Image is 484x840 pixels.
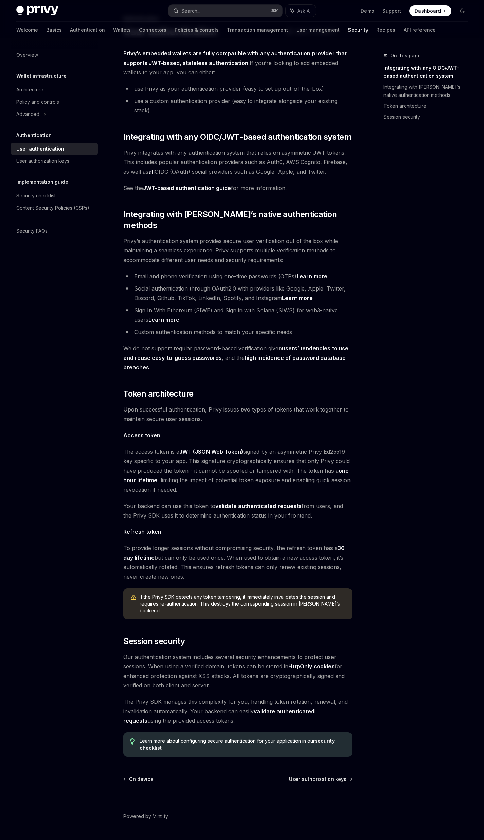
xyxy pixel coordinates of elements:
a: Policy and controls [11,96,98,108]
a: Authentication [70,22,105,38]
span: Integrating with any OIDC/JWT-based authentication system [123,132,352,142]
div: Architecture [16,86,43,94]
span: On this page [390,52,421,60]
span: To provide longer sessions without compromising security, the refresh token has a but can only be... [123,543,352,581]
li: Custom authentication methods to match your specific needs [123,327,352,337]
a: JWT-based authentication guide [143,185,231,192]
span: Ask AI [297,7,311,14]
button: Ask AI [286,5,316,17]
a: Session security [383,111,473,122]
a: Support [382,7,401,14]
svg: Warning [130,594,137,601]
a: Token architecture [383,101,473,111]
span: Privy integrates with any authentication system that relies on asymmetric JWT tokens. This includ... [123,148,352,176]
a: Security [348,22,368,38]
a: Recipes [376,22,395,38]
span: If the Privy SDK detects any token tampering, it immediately invalidates the session and requires... [140,594,345,614]
div: Policy and controls [16,98,59,106]
a: Transaction management [227,22,288,38]
a: Content Security Policies (CSPs) [11,202,98,214]
span: User authorization keys [289,776,346,783]
div: Search... [181,7,200,15]
a: Demo [361,7,374,14]
li: Sign In With Ethereum (SIWE) and Sign in with Solana (SIWS) for web3-native users [123,305,352,325]
a: JWT (JSON Web Token) [179,448,243,455]
a: Connectors [139,22,166,38]
h5: Authentication [16,131,52,139]
h5: Implementation guide [16,178,68,186]
li: use a custom authentication provider (easy to integrate alongside your existing stack) [123,96,352,115]
span: Learn more about configuring secure authentication for your application in our . [140,738,346,751]
a: User authorization keys [289,776,352,783]
strong: HttpOnly cookies [288,663,335,670]
a: Integrating with [PERSON_NAME]’s native authentication methods [383,82,473,101]
button: Search...⌘K [168,5,282,17]
span: Integrating with [PERSON_NAME]’s native authentication methods [123,209,352,231]
a: Learn more [282,295,313,302]
a: Learn more [148,316,179,323]
a: validate authenticated requests [215,503,302,510]
a: Dashboard [409,5,451,16]
strong: all [148,168,155,175]
div: Content Security Policies (CSPs) [16,204,89,212]
a: Security FAQs [11,225,98,237]
span: See the for more information. [123,183,352,193]
strong: Privy’s embedded wallets are fully compatible with any authentication provider that supports JWT-... [123,50,347,66]
span: ⌘ K [271,8,278,14]
div: User authentication [16,145,64,153]
a: Security checklist [11,190,98,202]
svg: Tip [130,738,135,745]
div: Overview [16,51,38,59]
a: Learn more [297,273,327,280]
div: Security FAQs [16,227,48,235]
li: Social authentication through OAuth2.0 with providers like Google, Apple, Twitter, Discord, Githu... [123,284,352,303]
span: On device [129,776,154,783]
h5: Wallet infrastructure [16,72,67,80]
a: User management [296,22,340,38]
li: Email and phone verification using one-time passwords (OTPs) [123,272,352,281]
a: Overview [11,49,98,61]
span: The access token is a signed by an asymmetric Privy Ed25519 key specific to your app. This signat... [123,447,352,494]
button: Toggle dark mode [457,5,468,16]
li: use Privy as your authentication provider (easy to set up out-of-the-box) [123,84,352,93]
a: Integrating with any OIDC/JWT-based authentication system [383,63,473,82]
span: Your backend can use this token to from users, and the Privy SDK uses it to determine authenticat... [123,501,352,520]
span: Privy’s authentication system provides secure user verification out of the box while maintaining ... [123,236,352,265]
span: We do not support regular password-based verification given , and the . [123,344,352,372]
div: Advanced [16,110,39,118]
span: If you’re looking to add embedded wallets to your app, you can either: [123,49,352,77]
span: Session security [123,636,185,647]
a: Wallets [113,22,131,38]
a: Welcome [16,22,38,38]
a: Architecture [11,84,98,96]
span: Our authentication system includes several security enhancements to protect user sessions. When u... [123,652,352,690]
a: User authorization keys [11,155,98,167]
img: dark logo [16,6,58,16]
strong: Refresh token [123,528,161,535]
div: Security checklist [16,192,56,200]
strong: Access token [123,432,160,439]
span: Upon successful authentication, Privy issues two types of tokens that work together to maintain s... [123,405,352,424]
a: API reference [404,22,436,38]
a: On device [124,776,154,783]
span: Token architecture [123,388,193,399]
div: User authorization keys [16,157,69,165]
span: Dashboard [415,7,441,14]
a: Basics [46,22,62,38]
a: User authentication [11,143,98,155]
span: The Privy SDK manages this complexity for you, handling token rotation, renewal, and invalidation... [123,697,352,725]
a: Policies & controls [175,22,219,38]
a: Powered by Mintlify [123,813,168,820]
